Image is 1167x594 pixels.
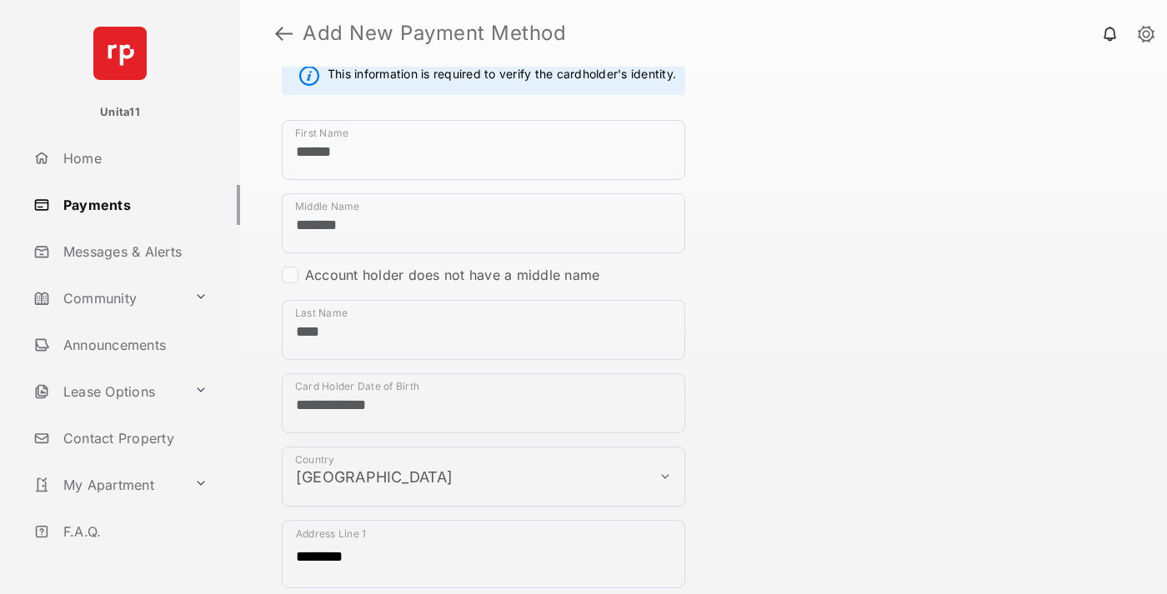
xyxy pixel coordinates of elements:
[27,232,240,272] a: Messages & Alerts
[303,23,566,43] strong: Add New Payment Method
[27,325,240,365] a: Announcements
[27,278,188,318] a: Community
[27,185,240,225] a: Payments
[27,512,240,552] a: F.A.Q.
[100,104,140,121] p: Unita11
[27,138,240,178] a: Home
[305,267,599,283] label: Account holder does not have a middle name
[27,465,188,505] a: My Apartment
[282,520,685,588] div: payment_method_screening[postal_addresses][addressLine1]
[93,27,147,80] img: svg+xml;base64,PHN2ZyB4bWxucz0iaHR0cDovL3d3dy53My5vcmcvMjAwMC9zdmciIHdpZHRoPSI2NCIgaGVpZ2h0PSI2NC...
[27,418,240,458] a: Contact Property
[282,447,685,507] div: payment_method_screening[postal_addresses][country]
[27,372,188,412] a: Lease Options
[328,66,676,86] span: This information is required to verify the cardholder's identity.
